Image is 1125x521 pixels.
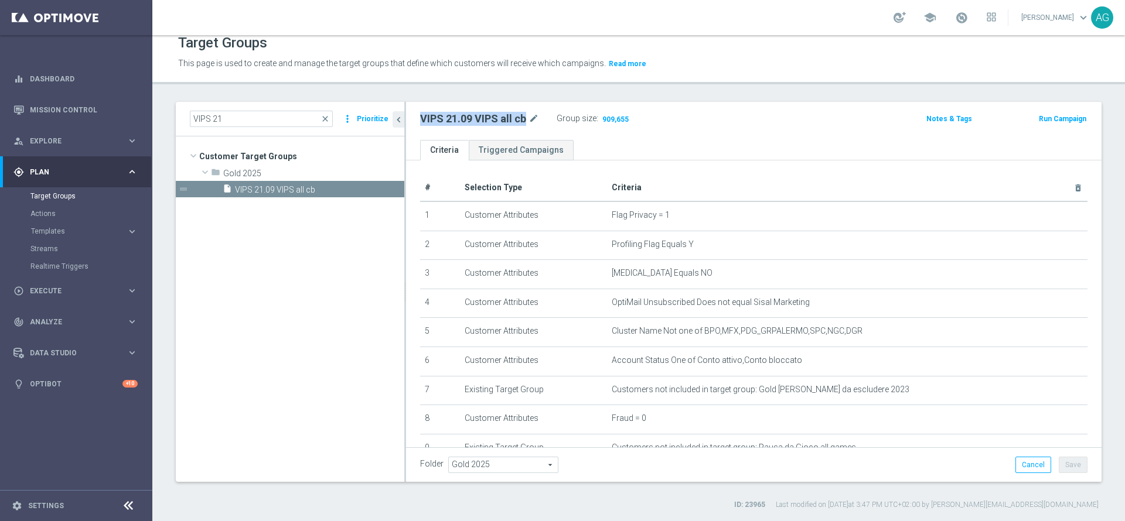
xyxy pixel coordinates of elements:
div: Templates [31,228,127,235]
button: Mission Control [13,105,138,115]
i: delete_forever [1073,183,1083,193]
td: Existing Target Group [460,434,607,463]
div: person_search Explore keyboard_arrow_right [13,136,138,146]
div: +10 [122,380,138,388]
i: equalizer [13,74,24,84]
span: close [321,114,330,124]
button: chevron_left [393,111,404,128]
a: [PERSON_NAME]keyboard_arrow_down [1020,9,1091,26]
button: Cancel [1015,457,1051,473]
span: Explore [30,138,127,145]
div: Templates [30,222,151,240]
td: Customer Attributes [460,260,607,289]
a: Dashboard [30,63,138,94]
i: mode_edit [529,112,539,126]
td: 5 [420,318,460,347]
span: This page is used to create and manage the target groups that define which customers will receive... [178,59,606,68]
button: Templates keyboard_arrow_right [30,227,138,236]
label: Group size [557,114,596,124]
h2: VIPS 21.09 VIPS all cb [420,112,526,126]
div: Optibot [13,368,138,399]
i: more_vert [342,111,353,127]
button: track_changes Analyze keyboard_arrow_right [13,317,138,327]
span: OptiMail Unsubscribed Does not equal Sisal Marketing [612,297,810,307]
i: keyboard_arrow_right [127,166,138,177]
button: Save [1059,457,1087,473]
td: Customer Attributes [460,318,607,347]
button: Run Campaign [1038,112,1087,125]
i: keyboard_arrow_right [127,226,138,237]
button: Notes & Tags [925,112,973,125]
td: Customer Attributes [460,405,607,434]
td: 8 [420,405,460,434]
span: Profiling Flag Equals Y [612,239,694,249]
span: Flag Privacy = 1 [612,210,670,220]
button: equalizer Dashboard [13,74,138,84]
span: Gold 2025 [223,169,404,179]
td: Customer Attributes [460,231,607,260]
button: gps_fixed Plan keyboard_arrow_right [13,167,138,177]
th: # [420,174,460,201]
button: lightbulb Optibot +10 [13,379,138,389]
i: chevron_left [393,114,404,125]
div: Explore [13,136,127,146]
td: 6 [420,347,460,376]
span: Cluster Name Not one of BPO,MFX,PDG_GRPALERMO,SPC,NGC,DGR [612,326,862,336]
a: Criteria [420,140,469,160]
span: VIPS 21.09 VIPS all cb [235,185,404,195]
td: 7 [420,376,460,405]
i: keyboard_arrow_right [127,347,138,358]
span: Plan [30,169,127,176]
label: Folder [420,459,444,469]
span: Templates [31,228,115,235]
div: Streams [30,240,151,258]
td: Customer Attributes [460,347,607,376]
td: Customer Attributes [460,201,607,231]
span: Customers not included in target group: Pausa da Gioco all games [612,443,856,453]
i: keyboard_arrow_right [127,135,138,146]
a: Triggered Campaigns [469,140,574,160]
span: 909,655 [601,115,630,126]
div: Target Groups [30,187,151,205]
a: Streams [30,244,122,253]
label: ID: 23965 [734,500,765,510]
span: Fraud = 0 [612,413,646,423]
div: Dashboard [13,63,138,94]
button: Prioritize [355,111,390,127]
i: lightbulb [13,379,24,389]
i: gps_fixed [13,167,24,177]
div: Execute [13,286,127,296]
a: Target Groups [30,191,122,201]
a: Settings [28,502,64,509]
span: Customers not included in target group: Gold [PERSON_NAME] da escludere 2023 [612,385,909,395]
a: Realtime Triggers [30,262,122,271]
span: Customer Target Groups [199,148,404,164]
span: Data Studio [30,349,127,357]
h1: Target Groups [178,35,267,52]
div: Data Studio keyboard_arrow_right [13,348,138,358]
span: Execute [30,287,127,294]
td: 2 [420,231,460,260]
td: 4 [420,289,460,318]
i: keyboard_arrow_right [127,285,138,296]
a: Mission Control [30,94,138,125]
td: 1 [420,201,460,231]
i: keyboard_arrow_right [127,316,138,327]
div: Actions [30,205,151,222]
div: Data Studio [13,348,127,358]
i: folder [211,167,220,181]
span: Criteria [612,183,642,192]
div: AG [1091,6,1113,29]
span: school [923,11,936,24]
button: play_circle_outline Execute keyboard_arrow_right [13,286,138,296]
i: person_search [13,136,24,146]
input: Quick find group or folder [190,111,333,127]
th: Selection Type [460,174,607,201]
td: Customer Attributes [460,289,607,318]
